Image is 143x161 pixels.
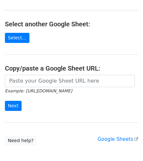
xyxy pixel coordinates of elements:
[5,136,37,146] a: Need help?
[5,64,138,72] h4: Copy/paste a Google Sheet URL:
[5,88,72,93] small: Example: [URL][DOMAIN_NAME]
[5,75,135,87] input: Paste your Google Sheet URL here
[98,136,138,142] a: Google Sheets
[5,101,22,111] input: Next
[5,20,138,28] h4: Select another Google Sheet:
[110,130,143,161] iframe: Chat Widget
[5,33,29,43] a: Select...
